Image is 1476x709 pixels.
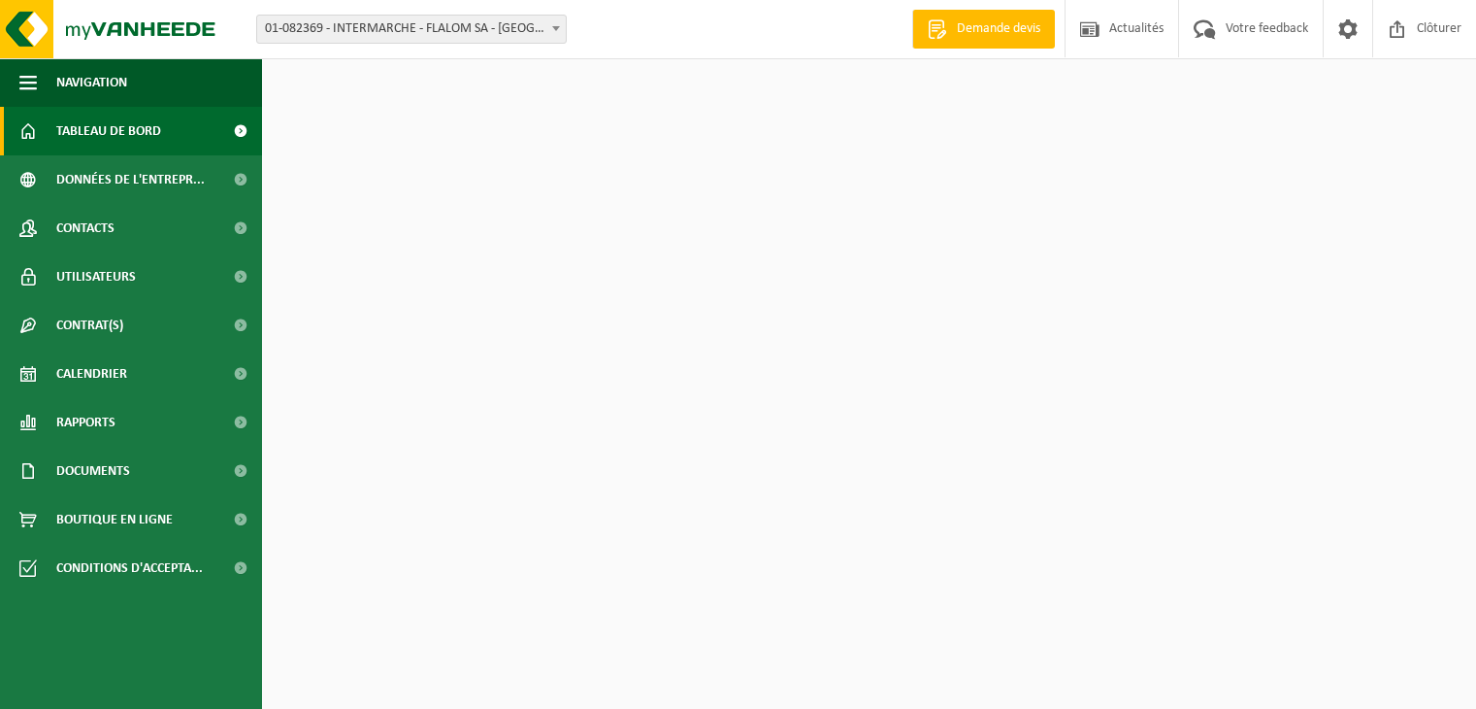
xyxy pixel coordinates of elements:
span: Contacts [56,204,115,253]
span: Rapports [56,398,115,447]
span: Conditions d'accepta... [56,544,203,592]
span: Demande devis [952,19,1045,39]
span: 01-082369 - INTERMARCHE - FLALOM SA - LOMME [256,15,567,44]
span: Utilisateurs [56,253,136,301]
span: Documents [56,447,130,495]
span: Navigation [56,58,127,107]
span: Calendrier [56,350,127,398]
span: Contrat(s) [56,301,123,350]
span: Boutique en ligne [56,495,173,544]
span: 01-082369 - INTERMARCHE - FLALOM SA - LOMME [257,16,566,43]
span: Tableau de bord [56,107,161,155]
span: Données de l'entrepr... [56,155,205,204]
a: Demande devis [912,10,1055,49]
